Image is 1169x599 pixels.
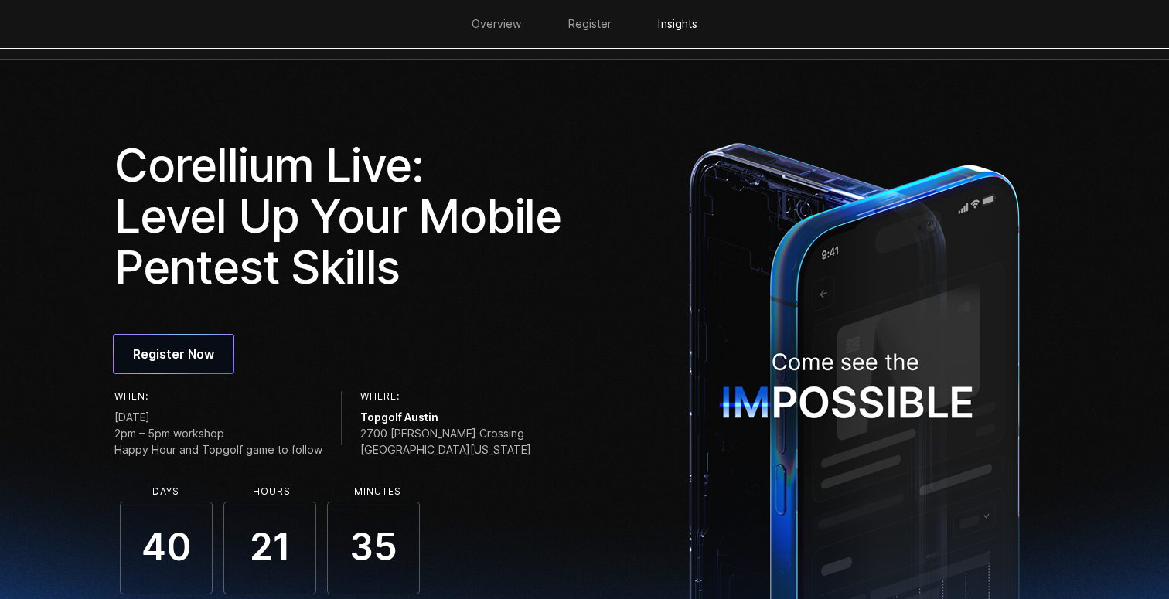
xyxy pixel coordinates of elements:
span: 2700 [PERSON_NAME] Crossing [GEOGRAPHIC_DATA][US_STATE] [360,425,531,458]
span: 40 [120,502,213,594]
h6: When: [114,391,322,402]
li: Hours [225,486,318,497]
span: 21 [223,502,316,594]
span: 35 [327,502,420,594]
li: Minutes [331,486,424,497]
span: 2pm – 5pm workshop Happy Hour and Topgolf game to follow [114,425,322,458]
h1: Corellium Live: Level Up Your Mobile Pentest Skills [114,139,574,292]
span: Topgolf Austin [360,409,531,425]
span: Register Now [133,345,214,363]
h6: Where: [360,391,531,402]
a: Register Now [114,335,233,373]
span: [DATE] [114,409,322,425]
li: Days [119,486,212,497]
